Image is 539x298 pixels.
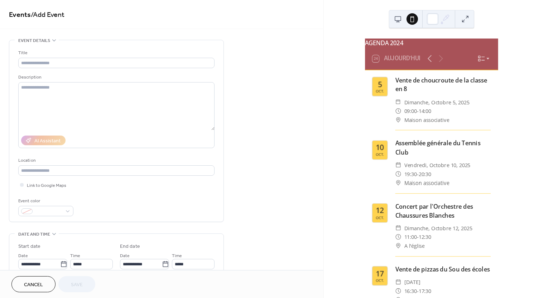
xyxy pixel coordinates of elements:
[404,224,472,233] span: dimanche, octobre 12, 2025
[376,270,384,277] div: 17
[404,115,449,124] span: Maison associative
[376,89,384,93] div: oct.
[404,278,420,287] span: [DATE]
[27,182,66,189] span: Link to Google Maps
[376,278,384,282] div: oct.
[404,98,469,107] span: dimanche, octobre 5, 2025
[18,231,50,238] span: Date and time
[18,49,213,57] div: Title
[417,232,418,241] span: -
[404,169,417,178] span: 19:30
[404,232,417,241] span: 11:00
[376,143,384,151] div: 10
[120,252,130,260] span: Date
[120,243,140,250] div: End date
[376,216,384,219] div: oct.
[172,252,182,260] span: Time
[70,252,80,260] span: Time
[18,37,50,44] span: Event details
[418,107,431,115] span: 14:00
[417,107,418,115] span: -
[376,207,384,214] div: 12
[404,161,470,170] span: vendredi, octobre 10, 2025
[18,197,72,205] div: Event color
[18,157,213,164] div: Location
[395,161,401,170] div: ​
[418,232,431,241] span: 12:30
[365,38,498,47] div: AGENDA 2024
[18,243,40,250] div: Start date
[376,152,384,156] div: oct.
[11,276,56,292] button: Cancel
[377,80,382,88] div: 5
[418,287,431,295] span: 17:30
[395,178,401,187] div: ​
[404,287,417,295] span: 16:30
[395,76,491,94] div: Vente de choucroute de la classe en 8
[404,107,417,115] span: 09:00
[417,169,418,178] span: -
[18,74,213,81] div: Description
[418,169,431,178] span: 20:30
[395,169,401,178] div: ​
[395,98,401,107] div: ​
[395,115,401,124] div: ​
[417,287,418,295] span: -
[395,241,401,250] div: ​
[395,265,491,274] div: Vente de pizzas du Sou des écoles
[404,241,424,250] span: A l'église
[18,252,28,260] span: Date
[395,287,401,295] div: ​
[31,8,64,22] span: / Add Event
[404,178,449,187] span: Maison associative
[395,107,401,115] div: ​
[9,8,31,22] a: Events
[395,224,401,233] div: ​
[24,281,43,289] span: Cancel
[395,278,401,287] div: ​
[395,202,491,220] div: Concert par l'Orchestre des Chaussures Blanches
[395,232,401,241] div: ​
[395,139,491,157] div: Assemblée générale du Tennis Club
